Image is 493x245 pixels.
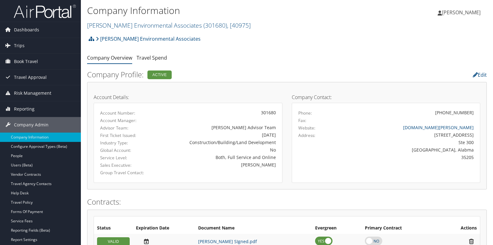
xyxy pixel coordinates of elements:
div: No [162,147,276,153]
div: [PHONE_NUMBER] [435,109,474,116]
h1: Company Information [87,4,354,17]
label: Address: [298,132,315,138]
a: Edit [473,71,487,78]
label: Sales Executive: [100,162,152,168]
label: Advisor Team: [100,125,152,131]
h4: Account Details: [94,95,282,100]
label: First Ticket Issued: [100,132,152,138]
a: [PERSON_NAME] [438,3,487,22]
label: Website: [298,125,315,131]
span: , [ 40975 ] [227,21,251,29]
th: Document Name [195,223,312,234]
a: [DOMAIN_NAME][PERSON_NAME] [403,125,474,130]
span: Company Admin [14,117,49,133]
a: Travel Spend [137,54,167,61]
th: Status [94,223,133,234]
th: Expiration Date [133,223,195,234]
a: [PERSON_NAME] SIgned.pdf [198,238,257,244]
th: Evergreen [312,223,362,234]
img: airportal-logo.png [14,4,76,19]
div: [PERSON_NAME] Advisor Team [162,124,276,131]
span: ( 301680 ) [203,21,227,29]
label: Fax: [298,117,306,124]
label: Industry Type: [100,140,152,146]
a: Company Overview [87,54,132,61]
div: Both, Full Service and Online [162,154,276,161]
div: Ste 300 [344,139,474,146]
div: Active [147,70,172,79]
span: Reporting [14,101,35,117]
th: Primary Contract [362,223,440,234]
label: Account Number: [100,110,152,116]
label: Phone: [298,110,312,116]
div: Add/Edit Date [136,238,192,245]
a: [PERSON_NAME] Environmental Associates [96,33,201,45]
span: [PERSON_NAME] [442,9,481,16]
label: Service Level: [100,155,152,161]
span: Book Travel [14,54,38,69]
i: Remove Contract [466,238,477,245]
div: 301680 [162,109,276,116]
h2: Company Profile: [87,69,351,80]
h2: Contracts: [87,197,487,207]
div: [PERSON_NAME] [162,161,276,168]
label: Group Travel Contact: [100,170,152,176]
span: Trips [14,38,25,53]
div: [GEOGRAPHIC_DATA], Alabma [344,147,474,153]
span: Travel Approval [14,70,47,85]
div: [STREET_ADDRESS] [344,132,474,138]
th: Actions [440,223,480,234]
div: 35205 [344,154,474,161]
a: [PERSON_NAME] Environmental Associates [87,21,251,29]
h4: Company Contact: [292,95,481,100]
span: Risk Management [14,85,51,101]
label: Global Account: [100,147,152,153]
label: Account Manager: [100,117,152,124]
div: Construction/Building/Land Development [162,139,276,146]
div: [DATE] [162,132,276,138]
span: Dashboards [14,22,39,38]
